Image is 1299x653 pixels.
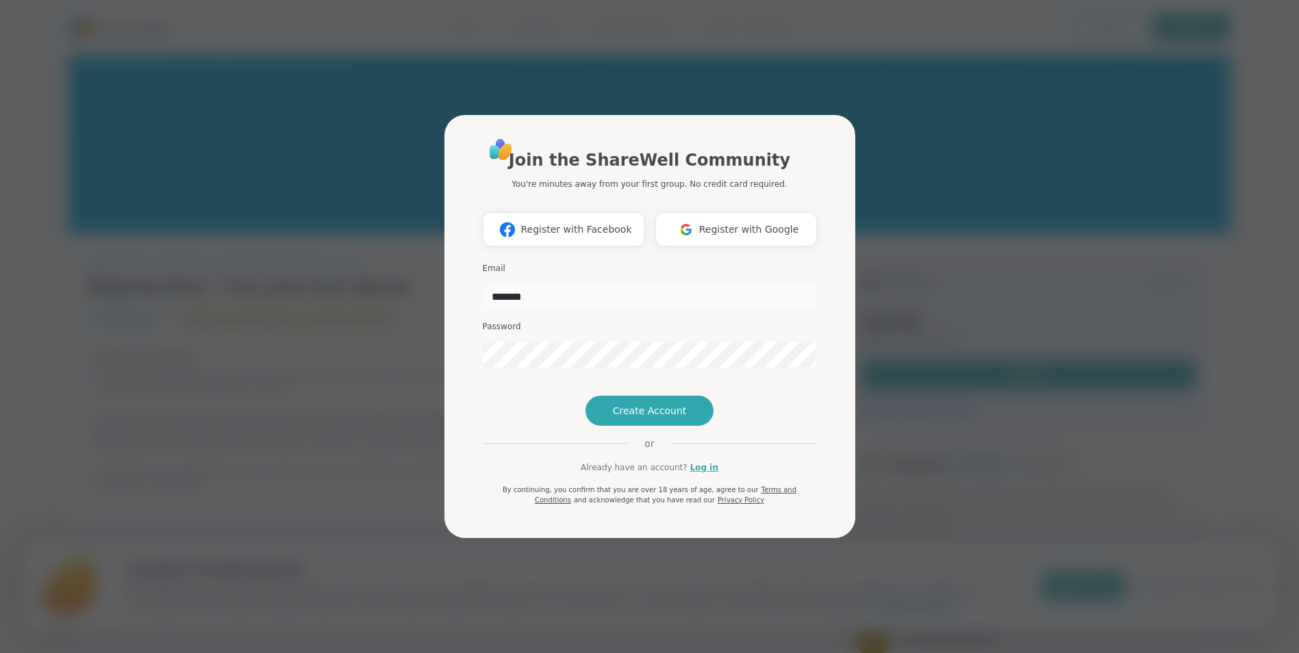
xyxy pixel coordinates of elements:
span: Already have an account? [581,461,688,474]
img: ShareWell Logomark [673,217,699,242]
span: Create Account [613,404,687,418]
h3: Password [483,321,817,333]
span: By continuing, you confirm that you are over 18 years of age, agree to our [503,486,759,494]
a: Log in [690,461,718,474]
button: Create Account [585,396,714,426]
a: Privacy Policy [718,496,764,504]
span: and acknowledge that you have read our [574,496,715,504]
img: ShareWell Logo [485,134,516,165]
span: or [628,437,670,450]
h3: Email [483,263,817,274]
span: Register with Google [699,222,799,237]
h1: Join the ShareWell Community [509,148,790,172]
img: ShareWell Logomark [494,217,520,242]
button: Register with Facebook [483,212,644,246]
p: You're minutes away from your first group. No credit card required. [512,178,787,190]
a: Terms and Conditions [535,486,796,504]
span: Register with Facebook [520,222,631,237]
button: Register with Google [655,212,817,246]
